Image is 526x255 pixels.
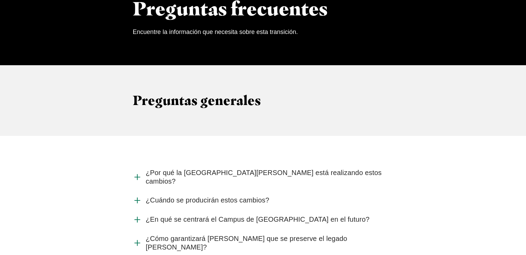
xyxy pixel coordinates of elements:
font: ¿Cómo garantizará [PERSON_NAME] que se preserve el legado [PERSON_NAME]? [146,235,347,251]
font: ¿Por qué la [GEOGRAPHIC_DATA][PERSON_NAME] está realizando estos cambios? [146,169,382,185]
font: Preguntas generales [133,92,261,108]
font: ¿En qué se centrará el Campus de [GEOGRAPHIC_DATA] en el futuro? [146,216,370,223]
font: ¿Cuándo se producirán estos cambios? [146,196,270,204]
font: Encuentre la información que necesita sobre esta transición. [133,28,298,35]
